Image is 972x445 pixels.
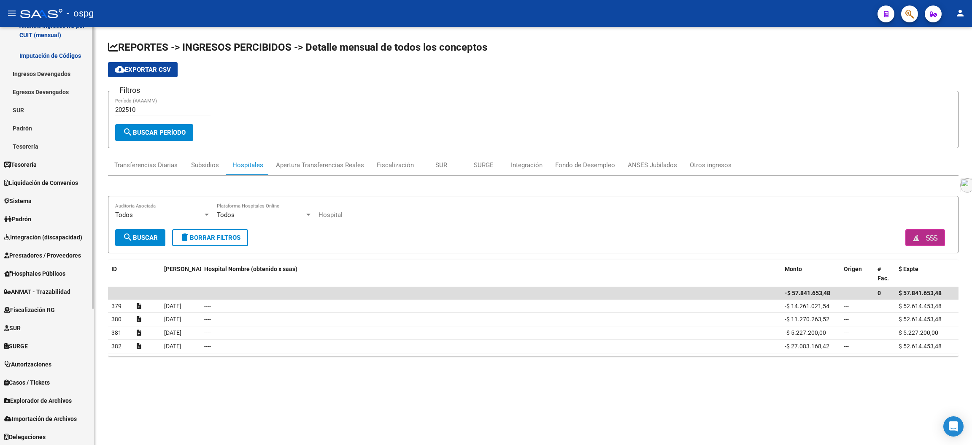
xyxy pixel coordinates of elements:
span: -$ 57.841.653,48 [785,290,830,296]
div: Apertura Transferencias Reales [276,160,364,170]
span: Todos [217,211,235,219]
span: --- [844,343,849,350]
button: Buscar [115,229,165,246]
mat-icon: person [955,8,965,18]
div: Fondo de Desempleo [555,160,615,170]
span: Prestadores / Proveedores [4,251,81,260]
mat-icon: search [123,127,133,137]
span: Sistema [4,196,32,206]
span: Importación de Archivos [4,414,77,423]
span: ID [111,266,117,272]
span: # Fac. [877,266,889,282]
span: 0 [877,290,881,296]
div: Open Intercom Messenger [943,416,964,437]
span: Tesorería [4,160,37,169]
span: REPORTES -> INGRESOS PERCIBIDOS -> Detalle mensual de todos los conceptos [108,41,487,53]
span: --- [844,329,849,336]
mat-icon: search [123,232,133,242]
div: ANSES Jubilados [628,160,677,170]
h3: Filtros [115,84,144,96]
span: ---- [204,343,211,350]
span: Autorizaciones [4,360,51,369]
div: SURGE [474,160,494,170]
span: Borrar Filtros [180,234,240,241]
mat-icon: menu [7,8,17,18]
span: Todos [115,211,133,219]
span: Integración (discapacidad) [4,233,82,242]
span: Origen [844,266,862,272]
span: Explorador de Archivos [4,396,72,405]
span: $ 52.614.453,48 [899,343,942,350]
span: - ospg [67,4,94,23]
span: ANMAT - Trazabilidad [4,287,70,296]
span: $ 52.614.453,48 [899,316,942,323]
span: -$ 27.083.168,42 [785,343,829,350]
span: $ 5.227.200,00 [899,329,938,336]
span: Liquidación de Convenios [4,178,78,187]
span: [DATE] [164,329,181,336]
span: Casos / Tickets [4,378,50,387]
span: 380 [111,316,121,323]
div: Integración [511,160,543,170]
button: Borrar Filtros [172,229,248,246]
span: 379 [111,303,121,309]
span: [DATE] [164,343,181,350]
span: 382 [111,343,121,350]
span: Delegaciones [4,432,46,442]
span: ---- [204,303,211,309]
span: Buscar Período [123,129,186,136]
div: Hospitales [232,160,263,170]
span: --- [844,316,849,323]
mat-icon: delete [180,232,190,242]
span: SUR [4,323,21,333]
mat-icon: cloud_download [115,64,125,74]
div: Transferencias Diarias [114,160,178,170]
span: $ 52.614.453,48 [899,303,942,309]
div: SUR [435,160,447,170]
span: [DATE] [164,316,181,323]
span: ---- [204,316,211,323]
span: SURGE [4,342,28,351]
button: Buscar Período [115,124,193,141]
span: [PERSON_NAME] [164,266,210,272]
span: Padrón [4,214,31,224]
span: Hospitales Públicos [4,269,65,278]
span: [DATE] [164,303,181,309]
span: 381 [111,329,121,336]
span: Fiscalización RG [4,305,55,315]
span: --- [844,303,849,309]
div: Otros ingresos [690,160,732,170]
span: Hospital Nombre (obtenido x saas) [204,266,297,272]
span: $ Expte [899,266,918,272]
span: Buscar [123,234,158,241]
span: -$ 14.261.021,54 [785,303,829,309]
span: Exportar CSV [115,66,171,73]
div: Subsidios [191,160,219,170]
button: Exportar CSV [108,62,178,77]
span: -$ 11.270.263,52 [785,316,829,323]
span: $ 57.841.653,48 [899,290,942,296]
span: Monto [785,266,802,272]
div: Fiscalización [377,160,414,170]
span: ---- [204,329,211,336]
span: -$ 5.227.200,00 [785,329,826,336]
